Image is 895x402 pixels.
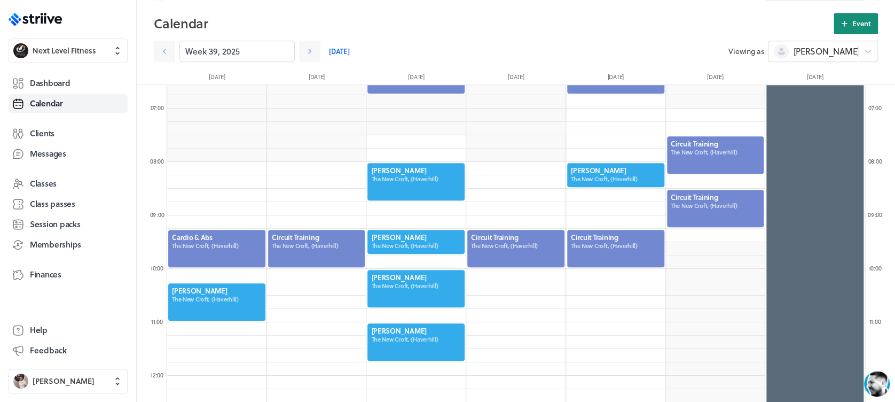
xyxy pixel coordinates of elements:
span: Memberships [30,239,81,250]
span: Classes [30,178,57,189]
div: [DATE] [665,73,765,84]
span: Viewing as [728,46,764,57]
div: 07 [146,104,168,112]
span: :00 [874,103,881,112]
div: 08 [864,157,885,165]
div: [DATE] [765,73,865,84]
div: 07 [864,104,885,112]
img: US [32,7,51,27]
a: Dashboard [9,74,128,93]
a: Classes [9,174,128,194]
div: 09 [146,211,168,219]
a: [DATE] [329,41,350,62]
a: Session packs [9,215,128,234]
a: Class passes [9,195,128,214]
span: :00 [156,157,164,166]
div: 08 [146,157,168,165]
button: />GIF [162,320,185,350]
g: /> [167,329,181,338]
span: Next Level Fitness [33,45,96,56]
span: :00 [156,264,163,273]
div: [DATE] [267,73,367,84]
div: [DATE] [167,73,267,84]
div: [DATE] [366,73,466,84]
input: YYYY-M-D [179,41,295,62]
span: :00 [156,210,164,219]
span: Finances [30,269,61,280]
span: Session packs [30,219,80,230]
div: 12 [146,371,168,379]
div: 10 [146,264,168,272]
span: Help [30,324,48,336]
span: :00 [874,157,882,166]
span: :00 [874,264,881,273]
span: Class passes [30,198,75,210]
h2: Calendar [154,13,834,34]
span: Event [852,19,871,28]
img: Next Level Fitness [13,43,28,58]
div: [DATE] [566,73,665,84]
a: Memberships [9,235,128,254]
a: Messages [9,144,128,164]
a: Clients [9,124,128,143]
div: 11 [146,318,168,326]
div: 09 [864,211,885,219]
a: Finances [9,265,128,284]
tspan: GIF [170,331,178,337]
div: Back [DATE] [59,20,130,27]
span: [PERSON_NAME] [793,45,859,57]
span: Calendar [30,98,63,109]
span: :00 [873,317,881,326]
span: :00 [156,370,163,380]
button: Feedback [9,341,128,360]
div: 11 [864,318,885,326]
div: [PERSON_NAME] [59,6,130,18]
span: Dashboard [30,78,70,89]
span: :00 [874,210,882,219]
div: [DATE] [466,73,566,84]
span: :00 [155,317,163,326]
div: 10 [864,264,885,272]
span: [PERSON_NAME] [33,376,95,386]
img: Ben Robinson [13,374,28,389]
span: Clients [30,128,54,139]
button: Next Level FitnessNext Level Fitness [9,38,128,63]
button: Event [834,13,878,34]
a: Help [9,321,128,340]
span: :00 [156,103,163,112]
div: US[PERSON_NAME]Back [DATE] [32,6,200,28]
button: Ben Robinson[PERSON_NAME] [9,369,128,393]
iframe: gist-messenger-bubble-iframe [864,371,890,397]
span: Feedback [30,345,67,356]
a: Calendar [9,94,128,113]
span: Messages [30,148,66,159]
